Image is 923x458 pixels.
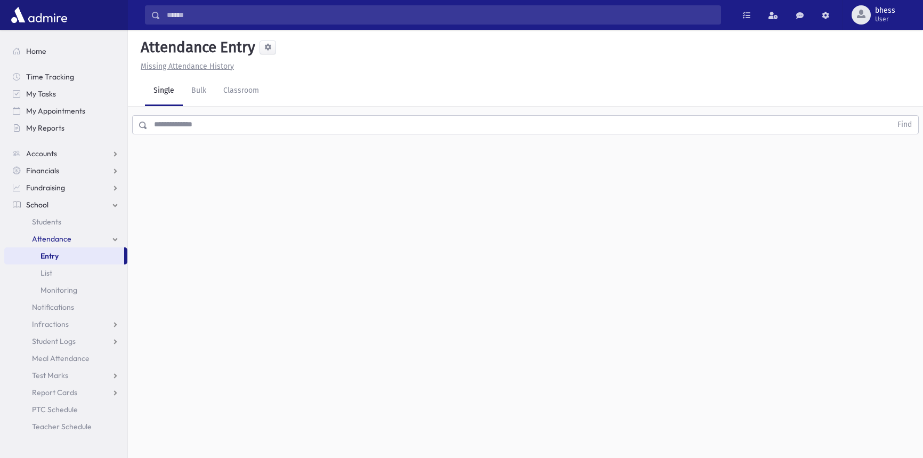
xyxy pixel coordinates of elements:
span: Home [26,46,46,56]
a: Time Tracking [4,68,127,85]
a: My Appointments [4,102,127,119]
span: Accounts [26,149,57,158]
span: Notifications [32,302,74,312]
span: Meal Attendance [32,353,90,363]
a: List [4,264,127,282]
span: Entry [41,251,59,261]
a: Single [145,76,183,106]
input: Search [160,5,720,25]
span: Teacher Schedule [32,422,92,431]
span: School [26,200,48,210]
span: List [41,268,52,278]
a: Classroom [215,76,268,106]
span: Infractions [32,319,69,329]
a: PTC Schedule [4,401,127,418]
img: AdmirePro [9,4,70,26]
span: My Tasks [26,89,56,99]
a: Meal Attendance [4,350,127,367]
a: Test Marks [4,367,127,384]
a: Home [4,43,127,60]
a: Students [4,213,127,230]
span: Fundraising [26,183,65,192]
span: Financials [26,166,59,175]
a: Attendance [4,230,127,247]
a: Infractions [4,316,127,333]
a: Fundraising [4,179,127,196]
span: My Appointments [26,106,85,116]
span: Student Logs [32,336,76,346]
span: Attendance [32,234,71,244]
button: Find [891,116,918,134]
h5: Attendance Entry [136,38,255,57]
span: User [875,15,895,23]
a: My Reports [4,119,127,136]
a: My Tasks [4,85,127,102]
a: Bulk [183,76,215,106]
span: Monitoring [41,285,77,295]
span: Time Tracking [26,72,74,82]
a: Student Logs [4,333,127,350]
a: Report Cards [4,384,127,401]
span: PTC Schedule [32,405,78,414]
a: Entry [4,247,124,264]
a: Financials [4,162,127,179]
span: Students [32,217,61,227]
span: Test Marks [32,371,68,380]
span: Report Cards [32,388,77,397]
u: Missing Attendance History [141,62,234,71]
a: Monitoring [4,282,127,299]
a: Teacher Schedule [4,418,127,435]
span: My Reports [26,123,64,133]
a: Missing Attendance History [136,62,234,71]
a: Notifications [4,299,127,316]
span: bhess [875,6,895,15]
a: Accounts [4,145,127,162]
a: School [4,196,127,213]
